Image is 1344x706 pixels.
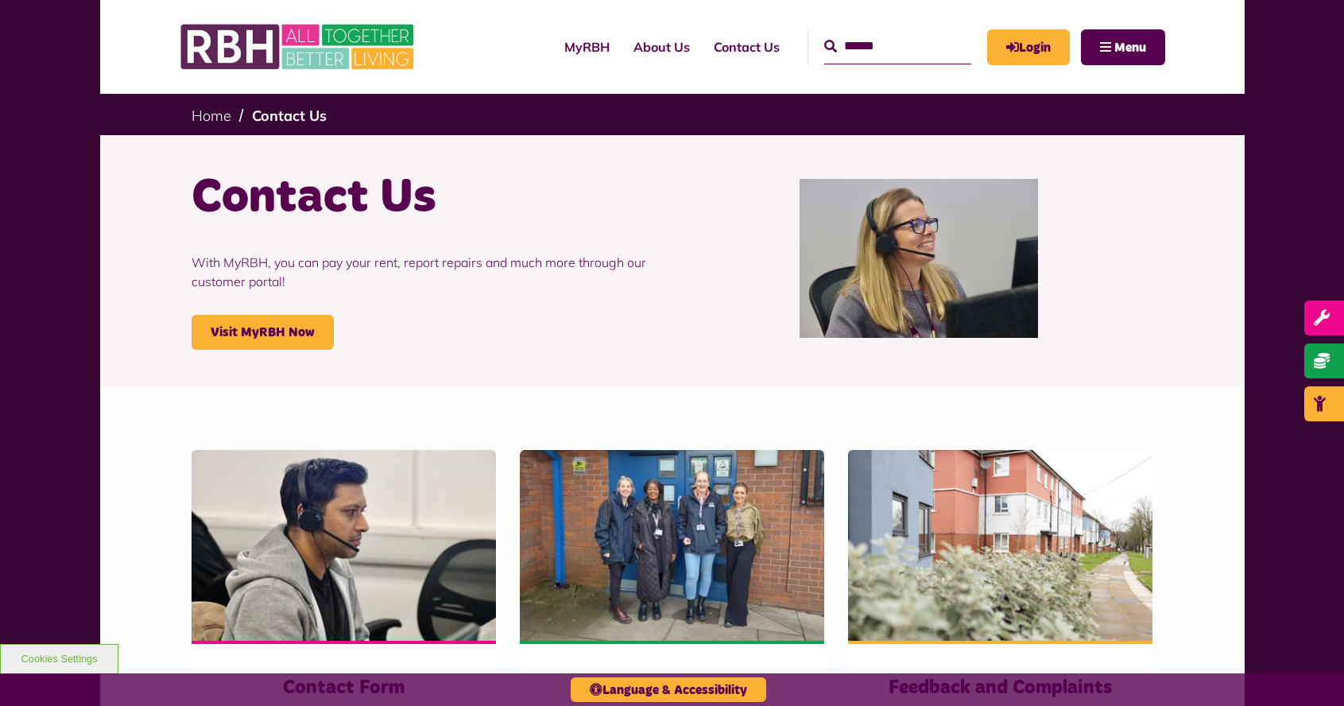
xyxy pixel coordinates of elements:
span: Menu [1114,41,1146,54]
img: SAZMEDIA RBH 22FEB24 97 [848,450,1152,641]
a: Home [192,107,231,125]
img: Heywood Drop In 2024 [520,450,824,641]
a: Visit MyRBH Now [192,315,334,350]
p: With MyRBH, you can pay your rent, report repairs and much more through our customer portal! [192,229,660,315]
a: About Us [622,25,702,68]
img: RBH [180,16,418,78]
iframe: Netcall Web Assistant for live chat [1272,634,1344,706]
a: Contact Us [252,107,327,125]
a: MyRBH [552,25,622,68]
button: Navigation [1081,29,1165,65]
img: Contact Centre February 2024 (4) [192,450,496,641]
a: Contact Us [702,25,792,68]
img: Contact Centre February 2024 (1) [800,179,1038,338]
h1: Contact Us [192,167,660,229]
button: Language & Accessibility [571,677,766,702]
a: MyRBH [987,29,1070,65]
